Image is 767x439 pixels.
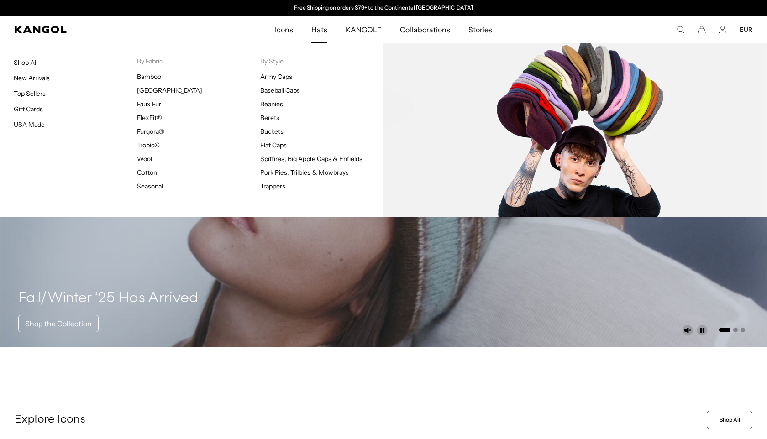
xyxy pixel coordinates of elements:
a: Seasonal [137,182,163,190]
a: KANGOLF [336,16,391,43]
a: Furgora® [137,127,164,136]
span: KANGOLF [346,16,382,43]
button: Go to slide 2 [733,328,738,332]
button: EUR [740,26,752,34]
img: Flat_Caps.jpg [383,43,767,217]
a: Stories [459,16,501,43]
a: Baseball Caps [260,86,300,94]
div: Announcement [289,5,478,12]
a: FlexFit® [137,114,162,122]
a: Cotton [137,168,157,177]
a: Pork Pies, Trilbies & Mowbrays [260,168,349,177]
a: Hats [302,16,336,43]
slideshow-component: Announcement bar [289,5,478,12]
a: Free Shipping on orders $79+ to the Continental [GEOGRAPHIC_DATA] [294,4,473,11]
button: Unmute [682,325,693,336]
span: Icons [275,16,293,43]
a: Wool [137,155,152,163]
a: Flat Caps [260,141,287,149]
button: Pause [697,325,708,336]
button: Cart [698,26,706,34]
ul: Select a slide to show [718,326,745,333]
a: Account [719,26,727,34]
a: Trappers [260,182,285,190]
a: Buckets [260,127,284,136]
p: Explore Icons [15,413,703,427]
summary: Search here [677,26,685,34]
a: Berets [260,114,279,122]
a: Icons [266,16,302,43]
a: New Arrivals [14,74,50,82]
a: [GEOGRAPHIC_DATA] [137,86,202,94]
a: Kangol [15,26,182,33]
span: Collaborations [400,16,450,43]
a: USA Made [14,120,45,129]
a: Shop the Collection [18,315,99,332]
div: 1 of 2 [289,5,478,12]
p: By Fabric [137,57,260,65]
span: Stories [468,16,492,43]
a: Shop All [14,58,37,67]
a: Shop All [707,411,752,429]
a: Spitfires, Big Apple Caps & Enfields [260,155,362,163]
a: Gift Cards [14,105,43,113]
a: Top Sellers [14,89,46,98]
a: Beanies [260,100,283,108]
button: Go to slide 3 [741,328,745,332]
a: Faux Fur [137,100,161,108]
a: Tropic® [137,141,160,149]
span: Hats [311,16,327,43]
a: Collaborations [391,16,459,43]
a: Army Caps [260,73,292,81]
p: By Style [260,57,383,65]
h4: Fall/Winter ‘25 Has Arrived [18,289,199,308]
a: Bamboo [137,73,161,81]
button: Go to slide 1 [719,328,730,332]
